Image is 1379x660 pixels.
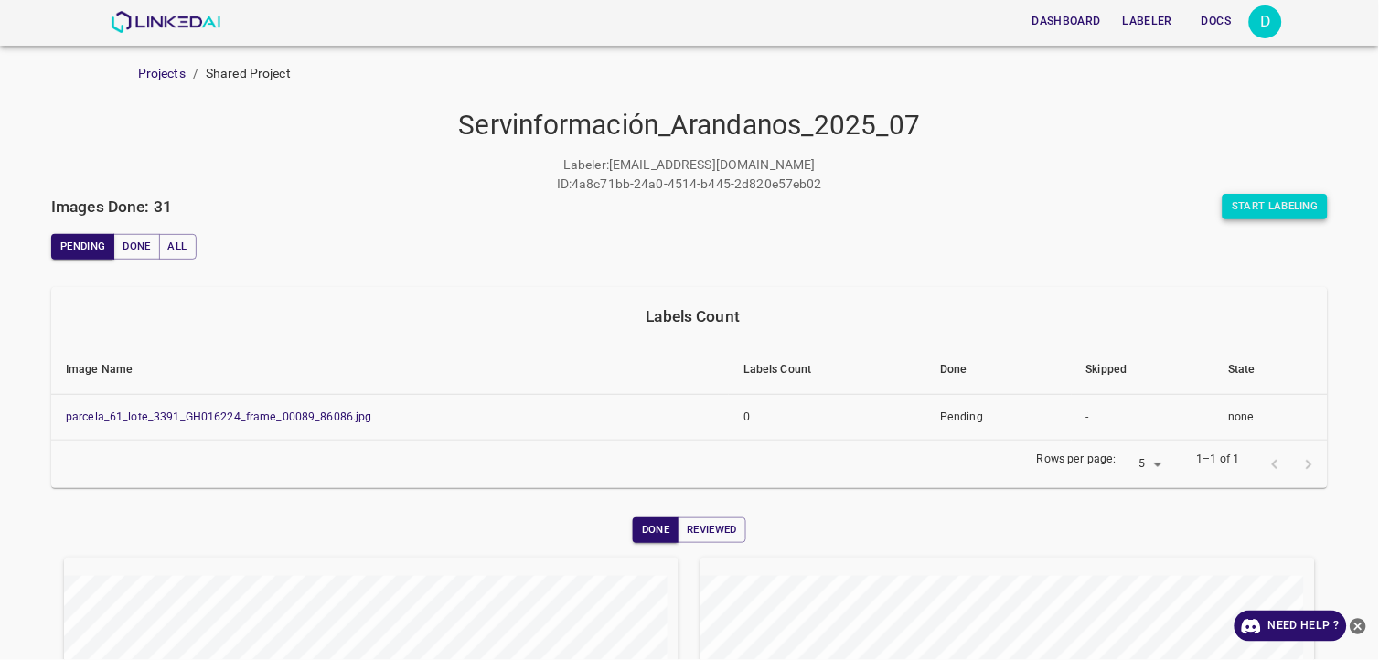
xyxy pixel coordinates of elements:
p: ID : [557,175,572,194]
td: none [1213,394,1328,441]
button: Start Labeling [1223,194,1328,219]
div: D [1249,5,1282,38]
th: Image Name [51,346,729,395]
a: Need Help ? [1235,611,1347,642]
button: Done [633,517,679,543]
button: Labeler [1116,6,1180,37]
td: - [1072,394,1213,441]
nav: breadcrumb [138,64,1379,83]
h6: Images Done: 31 [51,194,172,219]
th: Labels Count [729,346,925,395]
div: 5 [1124,452,1168,477]
img: LinkedAI [111,11,221,33]
a: Projects [138,66,186,80]
button: Docs [1187,6,1245,37]
button: Dashboard [1025,6,1108,37]
th: Skipped [1072,346,1213,395]
a: Dashboard [1021,3,1112,40]
a: parcela_61_lote_3391_GH016224_frame_00089_86086.jpg [66,410,372,423]
a: Labeler [1112,3,1183,40]
button: Open settings [1249,5,1282,38]
p: Labeler : [563,155,609,175]
p: 4a8c71bb-24a0-4514-b445-2d820e57eb02 [572,175,822,194]
p: [EMAIL_ADDRESS][DOMAIN_NAME] [609,155,816,175]
button: All [159,234,197,260]
td: Pending [925,394,1071,441]
button: Pending [51,234,114,260]
td: 0 [729,394,925,441]
div: Labels Count [66,303,1320,329]
button: close-help [1347,611,1370,642]
button: Reviewed [678,517,746,543]
p: Shared Project [206,64,291,83]
button: Done [113,234,159,260]
a: Docs [1183,3,1249,40]
th: State [1213,346,1328,395]
li: / [193,64,198,83]
th: Done [925,346,1071,395]
p: 1–1 of 1 [1197,452,1240,468]
h4: Servinformación_Arandanos_2025_07 [51,109,1328,143]
p: Rows per page: [1037,452,1117,468]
